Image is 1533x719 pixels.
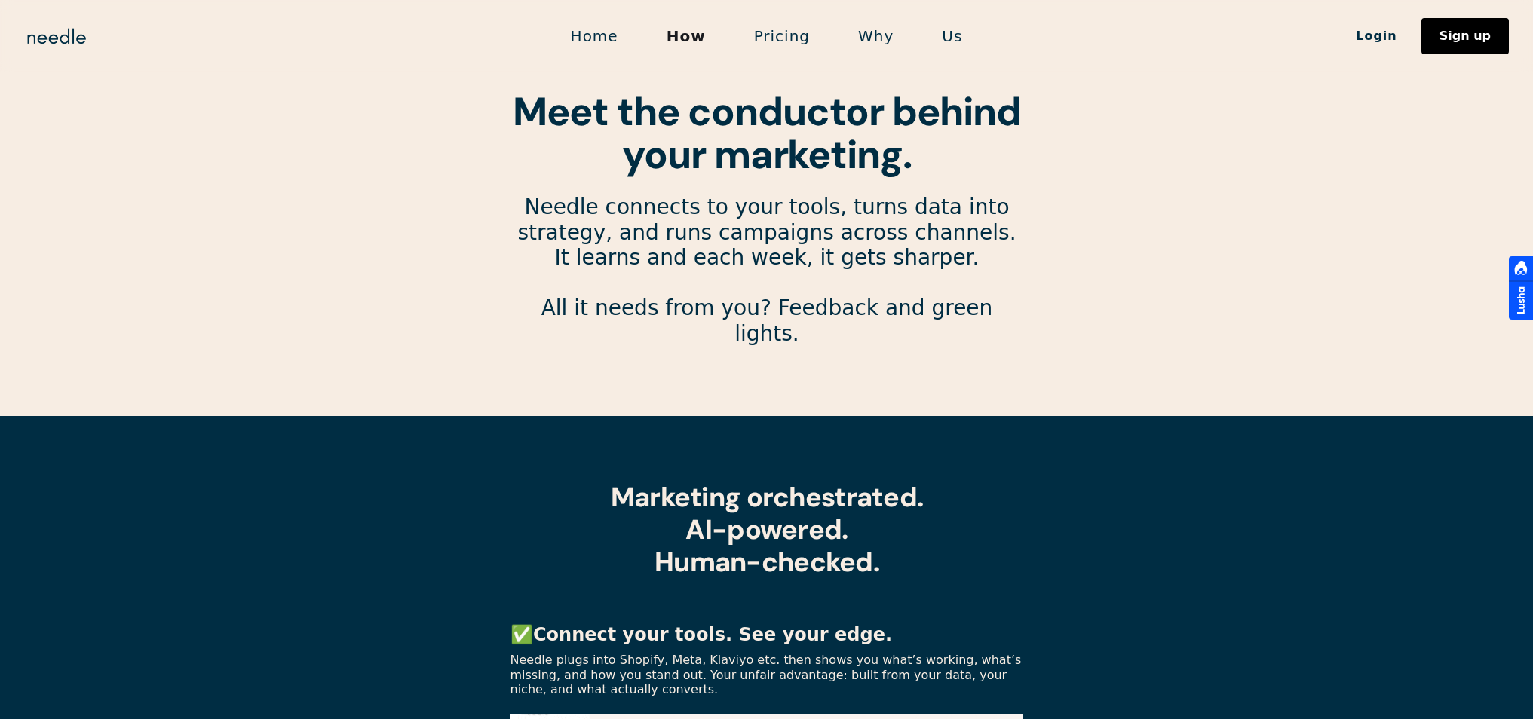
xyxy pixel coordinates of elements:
p: Needle plugs into Shopify, Meta, Klaviyo etc. then shows you what’s working, what’s missing, and ... [510,653,1023,696]
strong: Meet the conductor behind your marketing. [513,86,1020,180]
a: How [642,20,730,52]
a: Login [1332,23,1421,49]
div: Sign up [1439,30,1491,42]
p: Needle connects to your tools, turns data into strategy, and runs campaigns across channels. It l... [510,194,1023,372]
a: Us [918,20,986,52]
strong: Connect your tools. See your edge. [533,624,892,645]
a: Pricing [730,20,834,52]
a: Home [547,20,642,52]
a: Why [834,20,918,52]
p: ✅ [510,623,1023,647]
strong: Marketing orchestrated. AI-powered. Human-checked. [610,479,922,580]
a: Sign up [1421,18,1509,54]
